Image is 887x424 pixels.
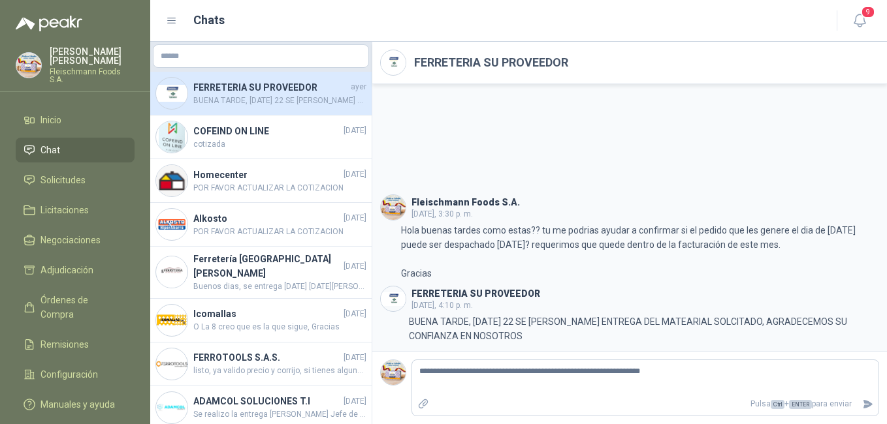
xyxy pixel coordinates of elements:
[150,247,372,299] a: Company LogoFerretería [GEOGRAPHIC_DATA][PERSON_NAME][DATE]Buenos dias, se entrega [DATE] [DATE][...
[156,348,187,380] img: Company Logo
[193,138,366,151] span: cotizada
[193,182,366,194] span: POR FAVOR ACTUALIZAR LA COTIZACION
[411,290,540,297] h3: FERRETERIA SU PROVEEDOR
[40,367,98,382] span: Configuración
[50,68,135,83] p: Fleischmann Foods S.A.
[50,47,135,65] p: [PERSON_NAME] [PERSON_NAME]
[16,332,135,357] a: Remisiones
[381,360,406,385] img: Company Logo
[150,342,372,386] a: Company LogoFERROTOOLS S.A.S.[DATE]listo, ya valido precio y corrijo, si tienes alguna duda llama...
[411,209,473,219] span: [DATE], 3:30 p. m.
[381,50,406,75] img: Company Logo
[193,394,341,408] h4: ADAMCOL SOLUCIONES T.I
[16,392,135,417] a: Manuales y ayuda
[414,53,568,72] h2: FERRETERIA SU PROVEEDOR
[193,365,366,377] span: listo, ya valido precio y corrijo, si tienes alguna duda llamame al 3132798393
[156,121,187,153] img: Company Logo
[193,211,341,226] h4: Alkosto
[789,400,812,409] span: ENTER
[344,125,366,137] span: [DATE]
[150,299,372,342] a: Company LogoIcomallas[DATE]O La 8 creo que es la que sigue, Gracias
[16,53,41,78] img: Company Logo
[193,226,366,238] span: POR FAVOR ACTUALIZAR LA COTIZACION
[857,393,879,416] button: Enviar
[771,400,784,409] span: Ctrl
[193,408,366,421] span: Se realizo la entrega [PERSON_NAME] Jefe de recursos humanos, gracias
[193,95,366,107] span: BUENA TARDE, [DATE] 22 SE [PERSON_NAME] ENTREGA DEL MATEARIAL SOLCITADO, AGRADECEMOS SU CONFIANZA...
[193,168,341,182] h4: Homecenter
[150,159,372,203] a: Company LogoHomecenter[DATE]POR FAVOR ACTUALIZAR LA COTIZACION
[344,308,366,320] span: [DATE]
[156,392,187,423] img: Company Logo
[16,228,135,252] a: Negociaciones
[193,11,225,29] h1: Chats
[193,80,348,95] h4: FERRETERIA SU PROVEEDOR
[156,256,187,288] img: Company Logo
[16,198,135,222] a: Licitaciones
[40,397,115,412] span: Manuales y ayuda
[40,337,89,352] span: Remisiones
[150,203,372,247] a: Company LogoAlkosto[DATE]POR FAVOR ACTUALIZAR LA COTIZACION
[156,209,187,240] img: Company Logo
[193,252,341,280] h4: Ferretería [GEOGRAPHIC_DATA][PERSON_NAME]
[344,260,366,273] span: [DATE]
[40,143,60,157] span: Chat
[150,72,372,115] a: Company LogoFERRETERIA SU PROVEEDORayerBUENA TARDE, [DATE] 22 SE [PERSON_NAME] ENTREGA DEL MATEAR...
[16,168,135,192] a: Solicitudes
[150,115,372,159] a: Company LogoCOFEIND ON LINE[DATE]cotizada
[156,78,187,109] img: Company Logo
[156,165,187,196] img: Company Logo
[16,362,135,387] a: Configuración
[344,395,366,408] span: [DATE]
[40,293,122,322] span: Órdenes de Compra
[40,203,89,217] span: Licitaciones
[412,393,434,416] label: Adjuntar archivos
[411,301,473,310] span: [DATE], 4:10 p. m.
[16,16,82,31] img: Logo peakr
[861,6,875,18] span: 9
[40,263,93,277] span: Adjudicación
[848,9,871,33] button: 9
[16,258,135,282] a: Adjudicación
[40,173,86,187] span: Solicitudes
[193,307,341,321] h4: Icomallas
[344,168,366,181] span: [DATE]
[351,81,366,93] span: ayer
[409,314,879,343] p: BUENA TARDE, [DATE] 22 SE [PERSON_NAME] ENTREGA DEL MATEARIAL SOLCITADO, AGRADECEMOS SU CONFIANZA...
[381,286,406,311] img: Company Logo
[401,223,879,280] p: Hola buenas tardes como estas?? tu me podrias ayudar a confirmar si el pedido que les genere el d...
[193,280,366,293] span: Buenos dias, se entrega [DATE] [DATE][PERSON_NAME]
[344,352,366,364] span: [DATE]
[193,124,341,138] h4: COFEIND ON LINE
[193,321,366,333] span: O La 8 creo que es la que sigue, Gracias
[411,199,520,206] h3: Fleischmann Foods S.A.
[344,212,366,224] span: [DATE]
[16,138,135,162] a: Chat
[40,233,101,247] span: Negociaciones
[16,108,135,132] a: Inicio
[40,113,61,127] span: Inicio
[156,305,187,336] img: Company Logo
[434,393,858,416] p: Pulsa + para enviar
[193,350,341,365] h4: FERROTOOLS S.A.S.
[381,195,406,220] img: Company Logo
[16,288,135,327] a: Órdenes de Compra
